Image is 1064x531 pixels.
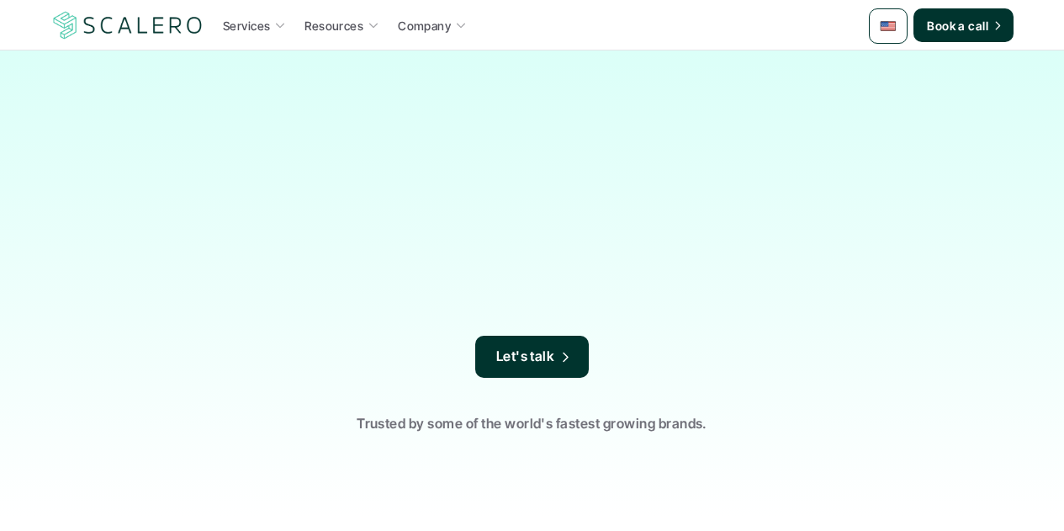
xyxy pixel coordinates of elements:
[304,17,363,35] p: Resources
[475,336,590,378] a: Let's talk
[927,17,988,35] p: Book a call
[50,10,205,40] a: Scalero company logotype
[398,17,451,35] p: Company
[50,9,205,41] img: Scalero company logotype
[496,346,555,368] p: Let's talk
[880,18,897,35] img: 🇺🇸
[259,239,806,336] p: From strategy to execution, we bring deep expertise in top lifecycle marketing platforms—[DOMAIN_...
[223,17,270,35] p: Services
[238,109,827,231] h1: The premier lifecycle marketing studio✨
[913,8,1014,42] a: Book a call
